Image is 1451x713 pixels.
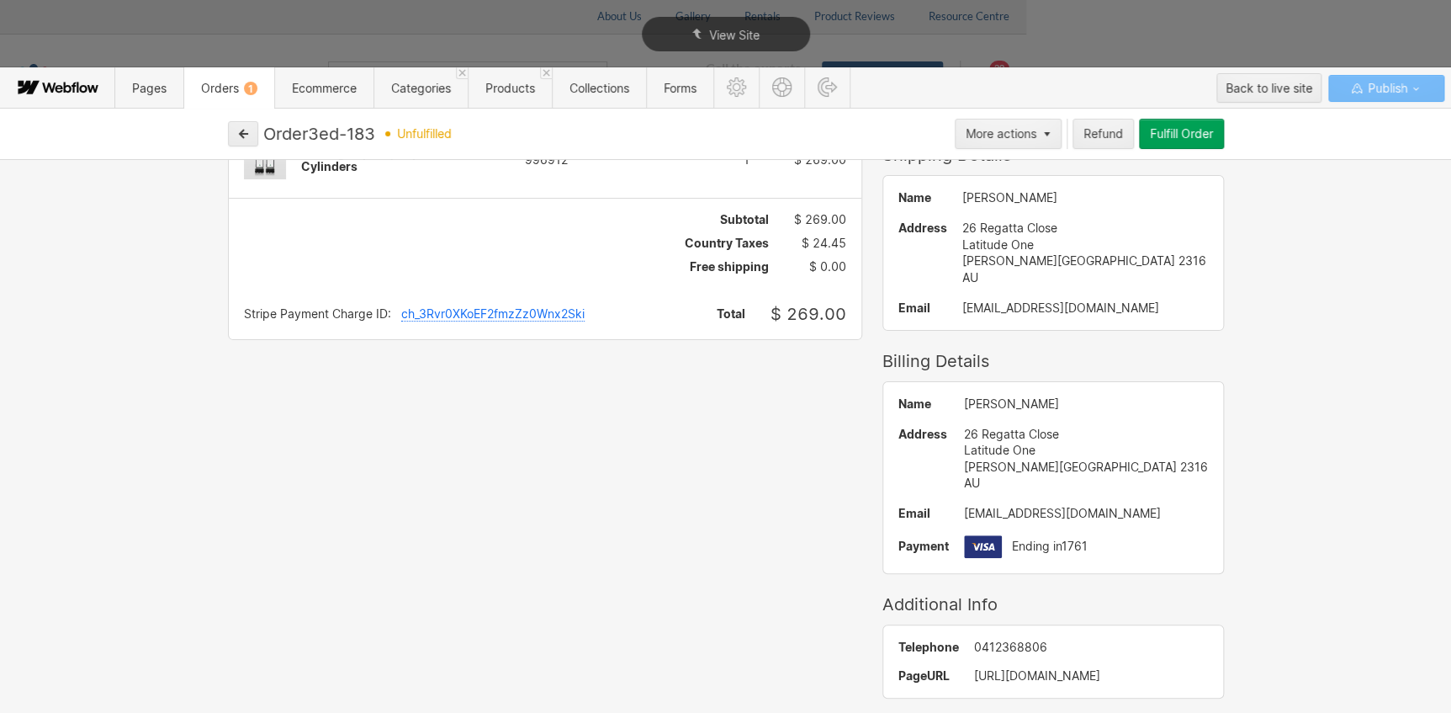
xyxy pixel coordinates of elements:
div: 26 Regatta Close [962,220,1208,237]
div: [PERSON_NAME] [964,397,1208,411]
span: Publish [1364,76,1407,101]
div: Stripe Payment Charge ID: [244,307,391,322]
div: 0412368806 [974,641,1208,654]
span: $ 269.00 [794,212,846,226]
span: Email [898,507,949,520]
div: Latitude One [964,442,1208,459]
div: [EMAIL_ADDRESS][DOMAIN_NAME] [964,507,1208,520]
span: Subtotal [720,213,769,226]
div: 996912 [525,153,637,167]
span: Products [485,81,535,95]
div: Order 3ed-183 [263,124,375,144]
div: Refund [1083,127,1123,141]
span: View Site [709,28,760,42]
button: Back to live site [1216,73,1321,103]
button: Publish [1328,75,1444,102]
span: Address [898,426,949,443]
button: Fulfill Order [1139,119,1224,149]
span: Name [898,397,949,411]
span: Address [898,220,947,237]
div: More actions [966,127,1036,141]
img: Billi 1kg (2 pack) Replacement CO2 Cylinders [229,125,301,195]
span: Collections [569,81,629,95]
span: Free shipping [690,260,769,274]
span: Text us [7,40,52,56]
div: [PERSON_NAME] [962,191,1208,205]
span: Pages [132,81,167,95]
span: Payment [898,540,949,553]
span: PageURL [898,669,959,683]
div: Additional Info [882,594,1224,615]
span: Name [898,191,947,205]
span: Telephone [898,641,959,654]
a: Close 'Categories' tab [456,67,468,79]
span: Country Taxes [685,237,769,250]
div: [PERSON_NAME][GEOGRAPHIC_DATA] 2316 [964,459,1208,476]
div: AU [964,475,1208,492]
span: Email [898,301,947,315]
div: [EMAIL_ADDRESS][DOMAIN_NAME] [962,301,1208,315]
div: 26 Regatta Close [964,426,1208,443]
div: Fulfill Order [1150,127,1213,141]
span: $ 0.00 [809,260,846,274]
div: Latitude One [962,237,1208,253]
span: $ 24.45 [802,237,846,250]
span: Total [717,307,745,321]
div: [PERSON_NAME][GEOGRAPHIC_DATA] 2316 [962,253,1208,269]
div: Back to live site [1226,76,1312,101]
div: Billing Details [882,351,1224,371]
button: Refund [1072,119,1134,149]
button: More actions [955,119,1062,149]
span: Forms [664,81,696,95]
span: unfulfilled [397,127,452,141]
div: 1 [637,153,749,167]
span: Orders [201,81,257,95]
a: Close 'Products' tab [540,67,552,79]
div: AU [962,269,1208,286]
span: Ecommerce [292,81,357,95]
div: 1 [244,82,257,95]
span: $ 269.00 [771,304,846,324]
span: Ending in 1761 [1012,540,1088,553]
div: ch_3Rvr0XKoEF2fmzZz0Wnx2Ski [401,307,585,322]
span: Categories [391,81,451,95]
div: [URL][DOMAIN_NAME] [974,669,1208,683]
